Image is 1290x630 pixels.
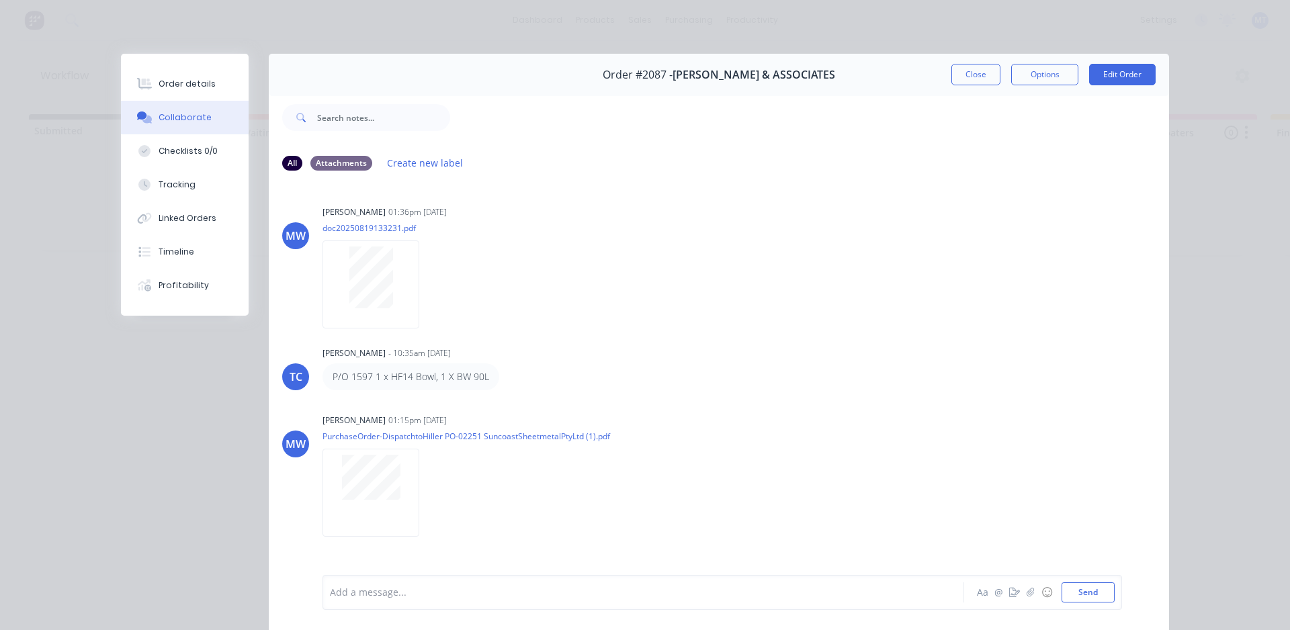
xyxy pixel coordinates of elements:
[1089,64,1156,85] button: Edit Order
[322,431,610,442] p: PurchaseOrder-DispatchtoHiller PO-02251 SuncoastSheetmetalPtyLtd (1).pdf
[1011,64,1078,85] button: Options
[121,201,249,235] button: Linked Orders
[322,222,433,234] p: doc20250819133231.pdf
[159,78,216,90] div: Order details
[673,69,835,81] span: [PERSON_NAME] & ASSOCIATES
[159,279,209,291] div: Profitability
[951,64,1000,85] button: Close
[159,179,196,191] div: Tracking
[322,347,386,359] div: [PERSON_NAME]
[388,414,447,426] div: 01:15pm [DATE]
[121,168,249,201] button: Tracking
[388,206,447,218] div: 01:36pm [DATE]
[159,246,194,258] div: Timeline
[974,584,990,600] button: Aa
[121,67,249,101] button: Order details
[317,104,450,131] input: Search notes...
[121,269,249,302] button: Profitability
[388,347,451,359] div: - 10:35am [DATE]
[990,584,1006,600] button: @
[322,206,386,218] div: [PERSON_NAME]
[380,154,470,172] button: Create new label
[310,156,372,171] div: Attachments
[322,414,386,426] div: [PERSON_NAME]
[290,369,302,385] div: TC
[286,436,306,452] div: MW
[1062,582,1115,602] button: Send
[121,134,249,168] button: Checklists 0/0
[286,228,306,244] div: MW
[333,370,489,384] p: P/O 1597 1 x HF14 Bowl, 1 X BW 90L
[159,212,216,224] div: Linked Orders
[121,235,249,269] button: Timeline
[1039,584,1055,600] button: ☺
[603,69,673,81] span: Order #2087 -
[159,111,212,124] div: Collaborate
[121,101,249,134] button: Collaborate
[159,145,218,157] div: Checklists 0/0
[282,156,302,171] div: All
